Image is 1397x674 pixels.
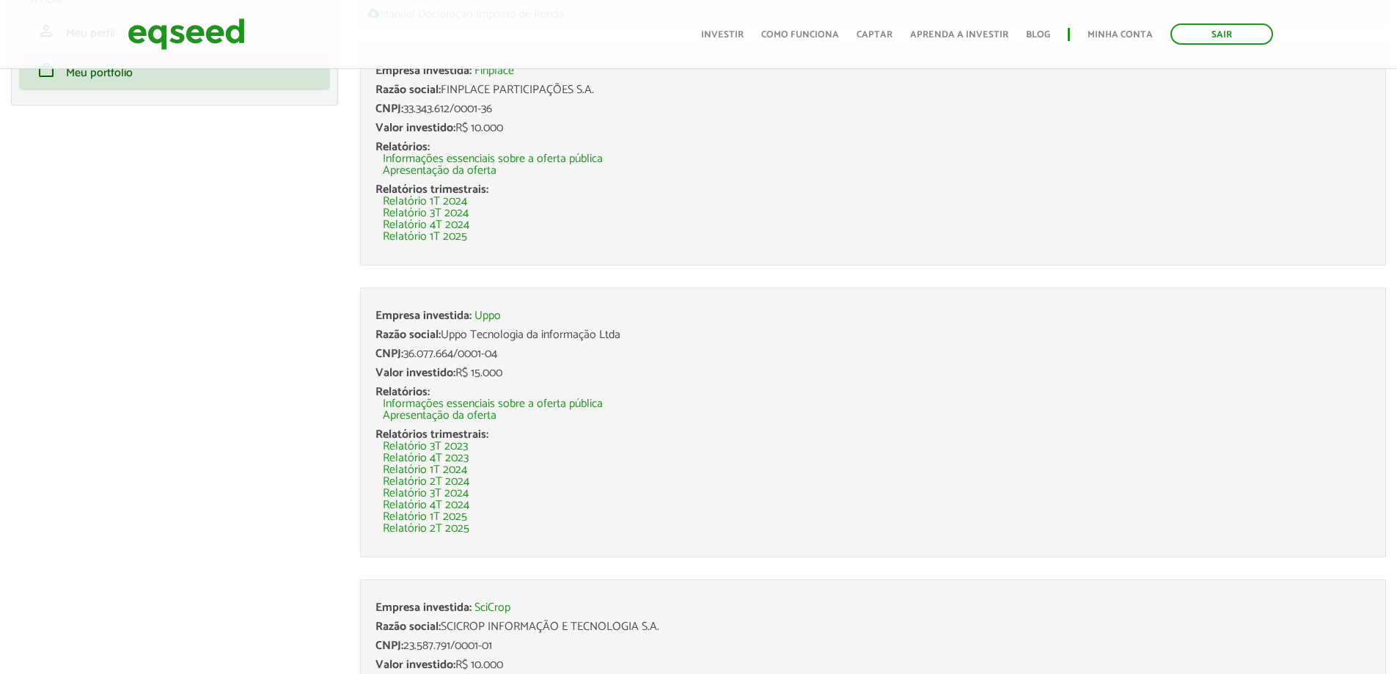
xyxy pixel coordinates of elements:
span: Razão social: [375,80,441,100]
span: Meu portfólio [66,63,133,83]
a: Relatório 4T 2024 [383,499,469,511]
a: Relatório 4T 2024 [383,219,469,231]
span: Relatórios: [375,137,430,157]
div: 36.077.664/0001-04 [375,348,1371,360]
a: Relatório 3T 2024 [383,208,469,219]
a: Blog [1026,30,1050,40]
a: Sair [1170,23,1273,45]
a: Relatório 3T 2024 [383,488,469,499]
a: Aprenda a investir [910,30,1008,40]
div: R$ 15.000 [375,367,1371,379]
img: EqSeed [128,15,245,54]
span: Relatórios trimestrais: [375,425,488,444]
a: Minha conta [1088,30,1153,40]
span: Empresa investida: [375,61,472,81]
div: Uppo Tecnologia da informação Ltda [375,329,1371,341]
span: CNPJ: [375,636,403,656]
a: SciCrop [474,602,510,614]
span: Relatórios trimestrais: [375,180,488,199]
a: Relatório 1T 2024 [383,196,467,208]
a: Informações essenciais sobre a oferta pública [383,398,603,410]
a: Uppo [474,310,501,322]
a: Apresentação da oferta [383,410,496,422]
span: Razão social: [375,325,441,345]
a: Finplace [474,65,514,77]
a: Relatório 2T 2025 [383,523,469,535]
a: Investir [701,30,744,40]
a: Captar [857,30,892,40]
a: Relatório 1T 2025 [383,511,467,523]
span: CNPJ: [375,344,403,364]
a: Relatório 1T 2024 [383,464,467,476]
span: Valor investido: [375,363,455,383]
a: Relatório 3T 2023 [383,441,468,453]
a: Relatório 1T 2025 [383,231,467,243]
span: Empresa investida: [375,306,472,326]
span: work [37,62,55,79]
span: Razão social: [375,617,441,637]
span: Valor investido: [375,118,455,138]
div: 23.587.791/0001-01 [375,640,1371,652]
div: FINPLACE PARTICIPAÇÕES S.A. [375,84,1371,96]
a: Relatório 4T 2023 [383,453,469,464]
span: CNPJ: [375,99,403,119]
a: Informações essenciais sobre a oferta pública [383,153,603,165]
div: 33.343.612/0001-36 [375,103,1371,115]
span: Relatórios: [375,382,430,402]
a: workMeu portfólio [30,62,319,79]
div: R$ 10.000 [375,659,1371,671]
a: Como funciona [761,30,839,40]
div: SCICROP INFORMAÇÃO E TECNOLOGIA S.A. [375,621,1371,633]
a: Relatório 2T 2024 [383,476,469,488]
a: Apresentação da oferta [383,165,496,177]
span: Empresa investida: [375,598,472,618]
li: Meu portfólio [19,51,330,90]
div: R$ 10.000 [375,122,1371,134]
